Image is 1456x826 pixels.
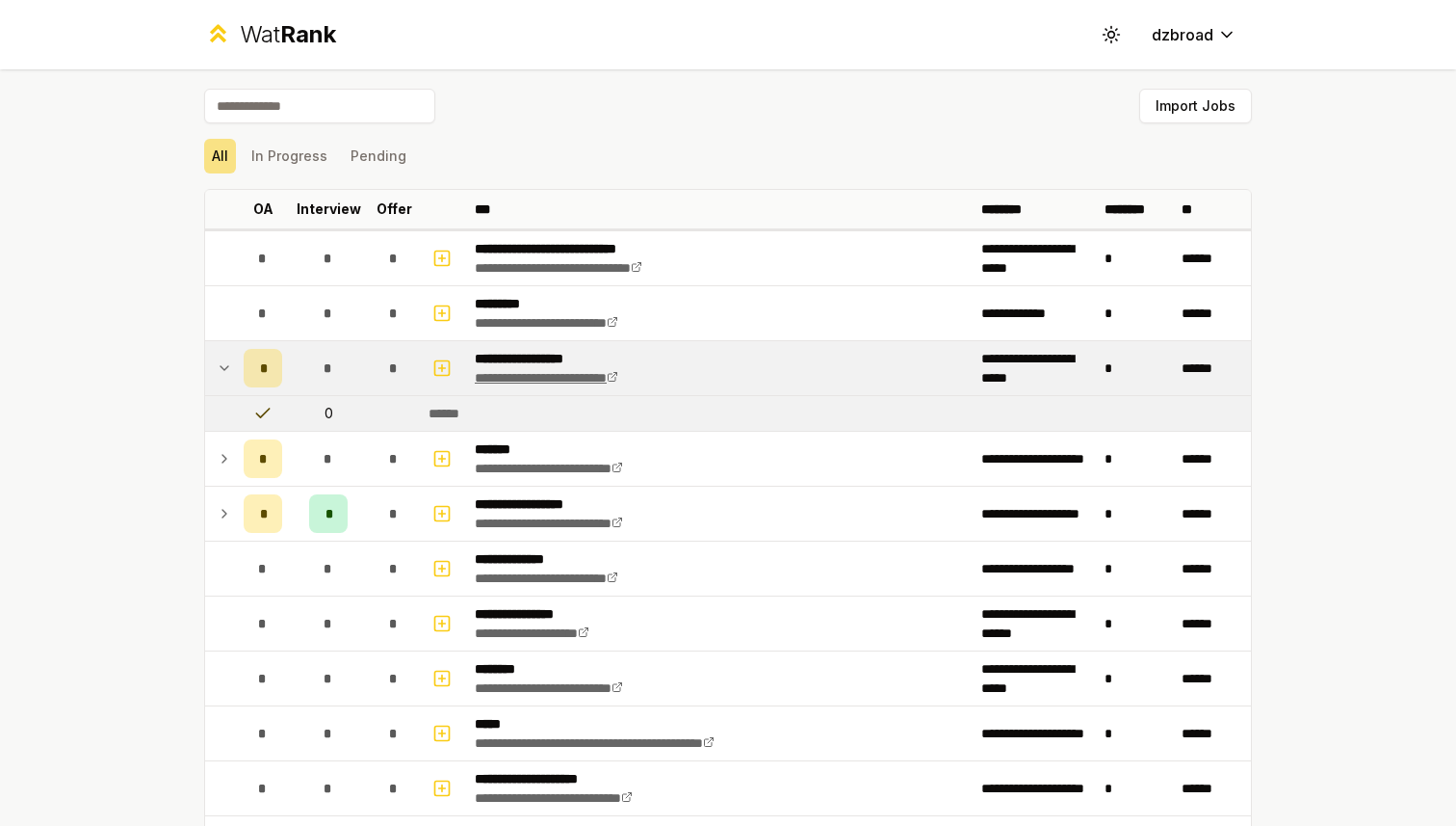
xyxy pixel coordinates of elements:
span: dzbroad [1152,23,1213,46]
button: Import Jobs [1139,89,1252,123]
button: All [204,139,236,173]
button: In Progress [244,139,335,173]
span: Rank [280,20,336,48]
button: dzbroad [1136,17,1252,52]
p: Interview [297,200,361,219]
td: 0 [290,396,367,431]
p: Offer [377,200,412,219]
div: Wat [240,19,336,50]
a: WatRank [204,19,336,50]
p: OA [253,200,273,219]
button: Pending [343,139,414,173]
